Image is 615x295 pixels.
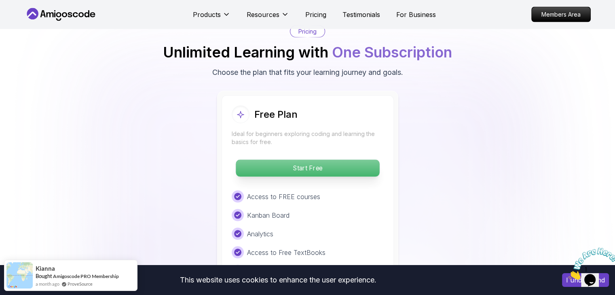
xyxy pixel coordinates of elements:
p: Choose the plan that fits your learning journey and goals. [212,67,403,78]
a: Members Area [531,7,591,22]
button: Products [193,10,230,26]
h2: Free Plan [254,108,298,121]
button: Resources [247,10,289,26]
iframe: chat widget [565,244,615,283]
h2: Unlimited Learning with [163,44,452,60]
a: Start Free [232,164,384,172]
span: 1 [3,3,6,10]
img: Chat attention grabber [3,3,53,35]
button: Start Free [235,159,380,177]
p: Kanban Board [247,210,290,220]
a: Amigoscode PRO Membership [53,273,119,279]
a: ProveSource [68,280,93,287]
div: This website uses cookies to enhance the user experience. [6,271,550,289]
span: Kianna [36,265,55,272]
a: Pricing [305,10,326,19]
p: Ideal for beginners exploring coding and learning the basics for free. [232,130,384,146]
img: provesource social proof notification image [6,262,33,289]
a: For Business [396,10,436,19]
p: Access to FREE courses [247,192,320,202]
p: Start Free [236,160,379,177]
p: Analytics [247,229,273,239]
button: Accept cookies [562,273,609,287]
span: One Subscription [332,43,452,61]
p: Resources [247,10,279,19]
p: Access to Free TextBooks [247,248,325,257]
p: Products [193,10,221,19]
a: Testimonials [342,10,380,19]
span: a month ago [36,280,59,287]
span: Bought [36,273,52,279]
p: Pricing [298,28,317,36]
